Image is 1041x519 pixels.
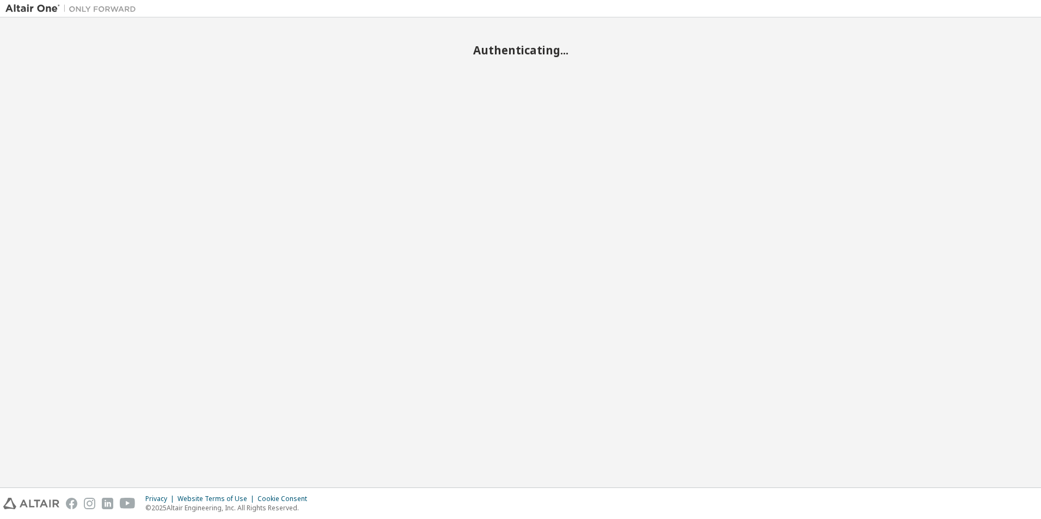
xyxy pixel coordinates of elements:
[145,495,177,503] div: Privacy
[120,498,136,509] img: youtube.svg
[177,495,258,503] div: Website Terms of Use
[258,495,314,503] div: Cookie Consent
[145,503,314,512] p: © 2025 Altair Engineering, Inc. All Rights Reserved.
[84,498,95,509] img: instagram.svg
[3,498,59,509] img: altair_logo.svg
[5,43,1036,57] h2: Authenticating...
[102,498,113,509] img: linkedin.svg
[5,3,142,14] img: Altair One
[66,498,77,509] img: facebook.svg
